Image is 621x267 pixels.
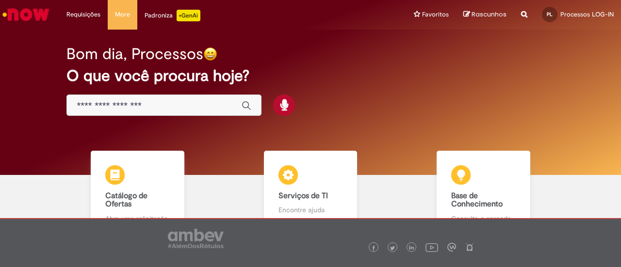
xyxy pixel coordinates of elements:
[177,10,200,21] p: +GenAi
[397,151,570,233] a: Base de Conhecimento Consulte e aprenda
[145,10,200,21] div: Padroniza
[451,191,503,209] b: Base de Conhecimento
[105,214,170,223] p: Abra uma solicitação
[51,151,224,233] a: Catálogo de Ofertas Abra uma solicitação
[66,67,554,84] h2: O que você procura hoje?
[371,246,376,251] img: logo_footer_facebook.png
[465,243,474,251] img: logo_footer_naosei.png
[547,11,553,17] span: PL
[472,10,507,19] span: Rascunhos
[105,191,147,209] b: Catálogo de Ofertas
[425,241,438,253] img: logo_footer_youtube.png
[560,10,614,18] span: Processos LOG-IN
[447,243,456,251] img: logo_footer_workplace.png
[463,10,507,19] a: Rascunhos
[168,229,224,248] img: logo_footer_ambev_rotulo_gray.png
[390,246,395,251] img: logo_footer_twitter.png
[66,10,100,19] span: Requisições
[115,10,130,19] span: More
[409,245,414,251] img: logo_footer_linkedin.png
[451,214,516,223] p: Consulte e aprenda
[278,191,328,201] b: Serviços de TI
[203,47,217,61] img: happy-face.png
[278,205,343,215] p: Encontre ajuda
[66,46,203,63] h2: Bom dia, Processos
[1,5,51,24] img: ServiceNow
[422,10,449,19] span: Favoritos
[224,151,397,233] a: Serviços de TI Encontre ajuda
